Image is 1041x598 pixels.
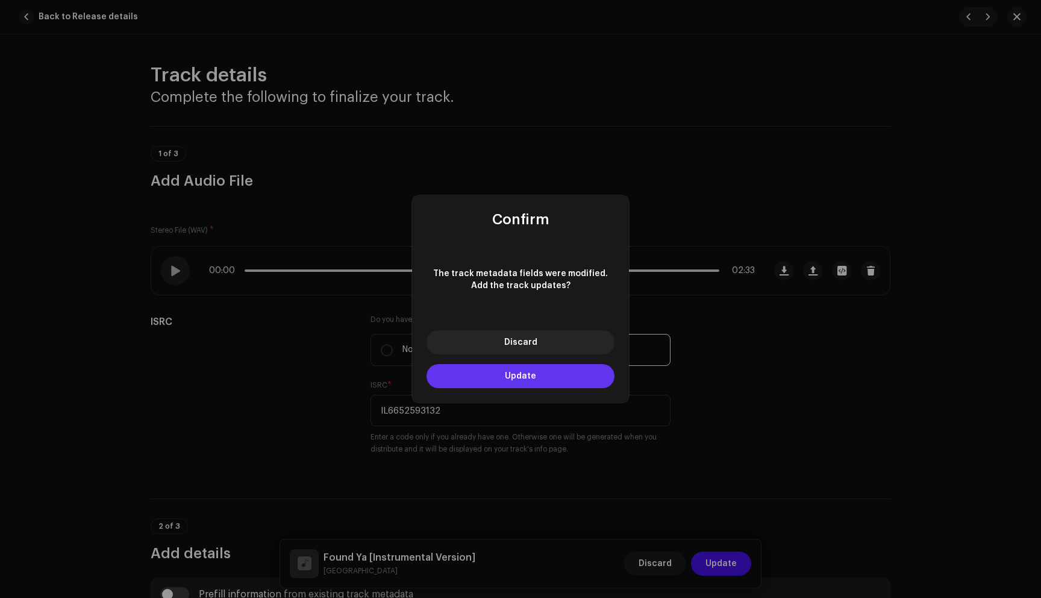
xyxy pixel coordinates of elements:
[504,338,537,347] span: Discard
[427,330,614,354] button: Discard
[492,212,549,227] span: Confirm
[427,268,614,292] span: The track metadata fields were modified. Add the track updates?
[505,372,536,380] span: Update
[427,364,614,388] button: Update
